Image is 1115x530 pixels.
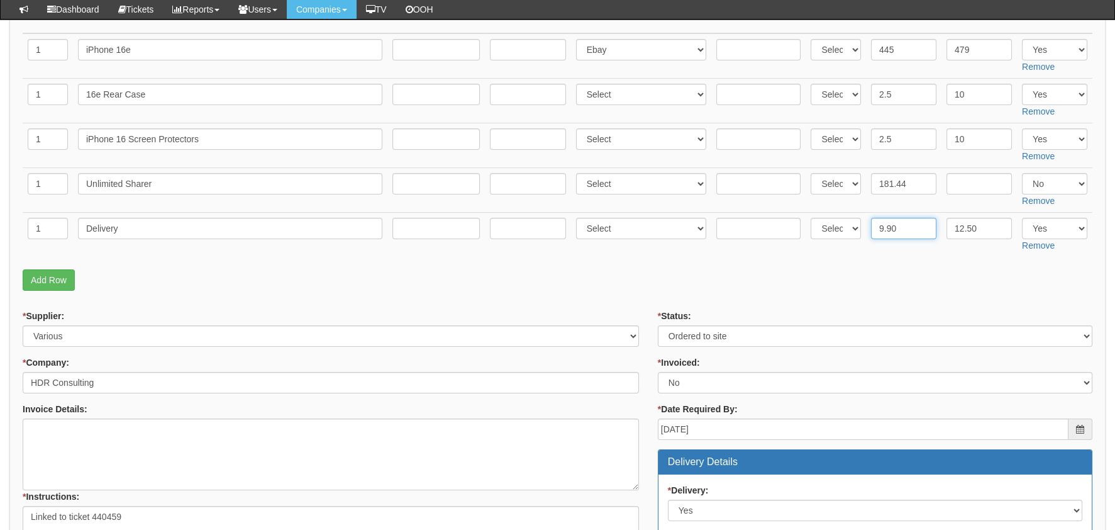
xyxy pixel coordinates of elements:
label: Instructions: [23,490,79,503]
label: Company: [23,356,69,369]
a: Remove [1022,196,1055,206]
label: Delivery: [668,484,709,497]
a: Remove [1022,62,1055,72]
label: Status: [658,310,691,322]
h3: Delivery Details [668,456,1082,468]
a: Remove [1022,151,1055,161]
label: Invoiced: [658,356,700,369]
label: Invoice Details: [23,403,87,415]
a: Remove [1022,240,1055,251]
a: Add Row [23,269,75,291]
label: Supplier: [23,310,64,322]
a: Remove [1022,106,1055,116]
label: Date Required By: [658,403,738,415]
